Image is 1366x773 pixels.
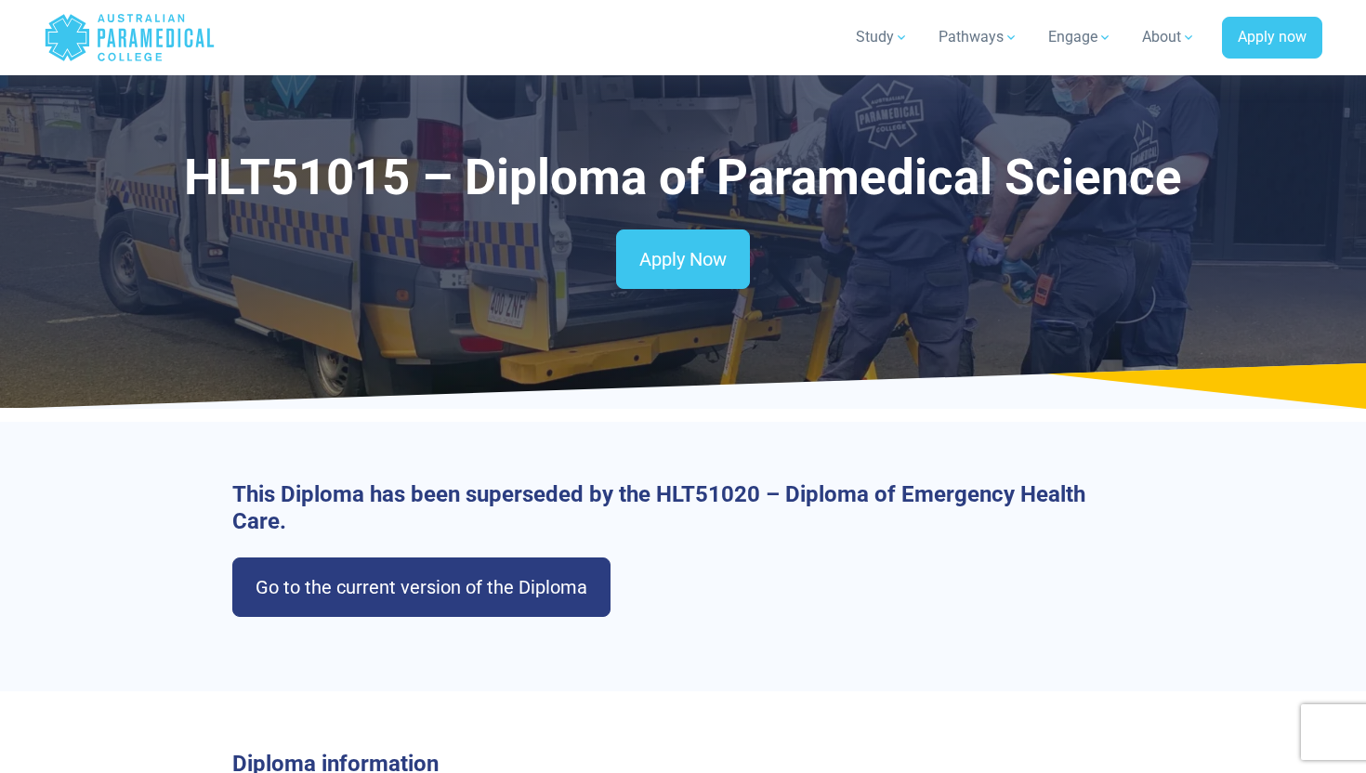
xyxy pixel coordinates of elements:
a: Apply Now [616,229,750,289]
a: Go to the current version of the Diploma [232,557,611,617]
a: Pathways [927,11,1030,63]
a: Australian Paramedical College [44,7,216,68]
a: Engage [1037,11,1123,63]
h1: HLT51015 – Diploma of Paramedical Science [139,149,1227,207]
a: Apply now [1222,17,1322,59]
h3: This Diploma has been superseded by the HLT51020 – Diploma of Emergency Health Care. [232,481,1135,535]
a: About [1131,11,1207,63]
a: Study [845,11,920,63]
